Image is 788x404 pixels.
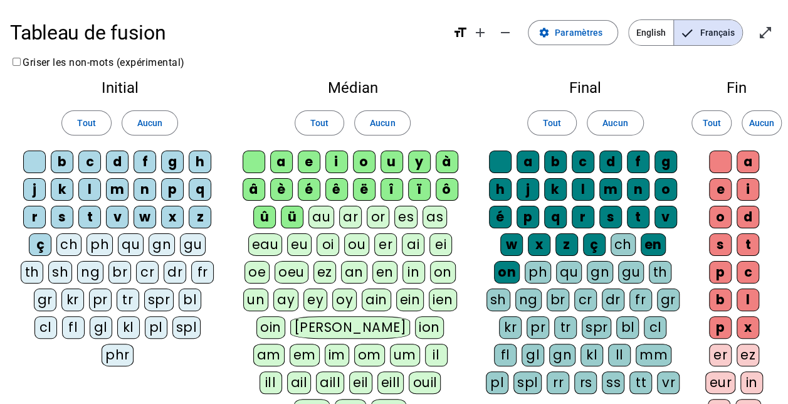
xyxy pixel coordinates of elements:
[23,178,46,201] div: j
[164,261,186,284] div: dr
[527,110,577,136] button: Tout
[317,233,339,256] div: oi
[453,25,468,40] mat-icon: format_size
[599,151,622,173] div: d
[574,371,597,394] div: rs
[34,316,57,339] div: cl
[374,233,397,256] div: er
[608,344,631,366] div: ll
[528,233,550,256] div: x
[737,261,759,284] div: c
[544,206,567,228] div: q
[528,20,618,45] button: Paramètres
[344,233,369,256] div: ou
[390,344,420,366] div: um
[117,289,139,311] div: tr
[298,178,320,201] div: é
[48,261,72,284] div: sh
[240,80,465,95] h2: Médian
[489,206,512,228] div: é
[316,371,344,394] div: aill
[354,110,411,136] button: Aucun
[381,151,403,173] div: u
[106,151,129,173] div: d
[13,58,21,66] input: Griser les non-mots (expérimental)
[270,178,293,201] div: è
[290,316,410,339] div: [PERSON_NAME]
[629,371,652,394] div: tt
[538,27,550,38] mat-icon: settings
[106,206,129,228] div: v
[137,115,162,130] span: Aucun
[281,206,303,228] div: ü
[515,289,542,311] div: ng
[61,289,84,311] div: kr
[486,371,508,394] div: pl
[555,233,578,256] div: z
[737,316,759,339] div: x
[709,344,732,366] div: er
[243,178,265,201] div: â
[611,233,636,256] div: ch
[737,233,759,256] div: t
[10,13,443,53] h1: Tableau de fusion
[23,206,46,228] div: r
[243,289,268,311] div: un
[179,289,201,311] div: bl
[572,178,594,201] div: l
[709,206,732,228] div: o
[587,261,613,284] div: gn
[253,344,285,366] div: am
[102,344,134,366] div: phr
[547,371,569,394] div: rr
[275,261,308,284] div: oeu
[78,206,101,228] div: t
[494,344,517,366] div: fl
[737,206,759,228] div: d
[705,80,768,95] h2: Fin
[629,20,673,45] span: English
[602,289,624,311] div: dr
[544,151,567,173] div: b
[423,206,447,228] div: as
[62,316,85,339] div: fl
[20,80,220,95] h2: Initial
[189,178,211,201] div: q
[742,110,782,136] button: Aucun
[555,25,602,40] span: Paramètres
[636,344,671,366] div: mm
[353,151,376,173] div: o
[556,261,582,284] div: qu
[106,178,129,201] div: m
[709,289,732,311] div: b
[394,206,418,228] div: es
[372,261,397,284] div: en
[500,233,523,256] div: w
[709,178,732,201] div: e
[517,178,539,201] div: j
[641,233,666,256] div: en
[253,206,276,228] div: û
[644,316,666,339] div: cl
[737,289,759,311] div: l
[189,151,211,173] div: h
[290,344,320,366] div: em
[473,25,488,40] mat-icon: add
[436,178,458,201] div: ô
[362,289,391,311] div: ain
[616,316,639,339] div: bl
[583,233,606,256] div: ç
[180,233,206,256] div: gu
[709,233,732,256] div: s
[402,261,425,284] div: in
[489,178,512,201] div: h
[525,261,551,284] div: ph
[108,261,131,284] div: br
[270,151,293,173] div: a
[78,178,101,201] div: l
[325,151,348,173] div: i
[674,20,742,45] span: Français
[486,289,510,311] div: sh
[90,316,112,339] div: gl
[34,289,56,311] div: gr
